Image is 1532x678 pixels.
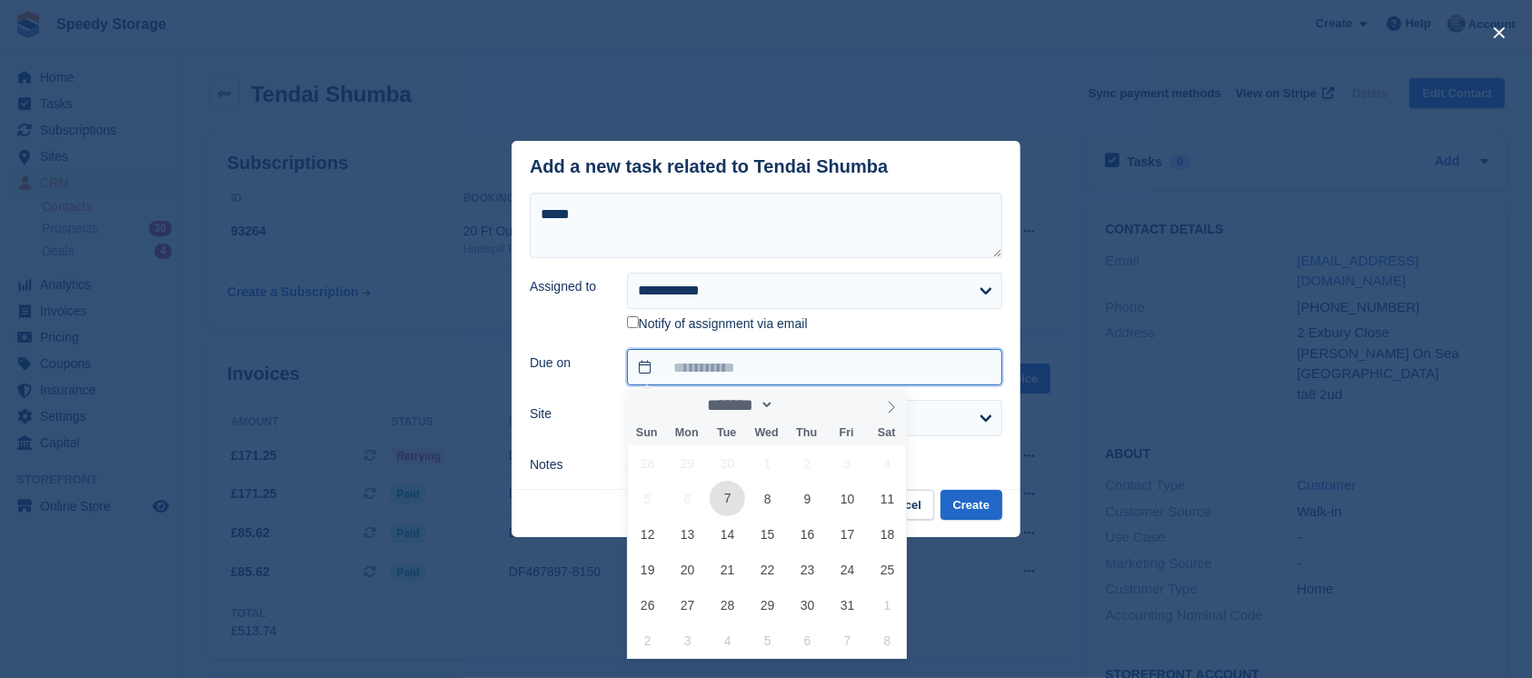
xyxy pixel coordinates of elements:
[530,156,888,177] div: Add a new task related to Tendai Shumba
[667,427,707,439] span: Mon
[627,427,667,439] span: Sun
[750,516,785,552] span: October 15, 2025
[870,623,905,658] span: November 8, 2025
[870,445,905,481] span: October 4, 2025
[710,587,745,623] span: October 28, 2025
[750,552,785,587] span: October 22, 2025
[830,481,865,516] span: October 10, 2025
[750,445,785,481] span: October 1, 2025
[940,490,1002,520] button: Create
[630,481,665,516] span: October 5, 2025
[670,587,705,623] span: October 27, 2025
[670,481,705,516] span: October 6, 2025
[774,395,831,414] input: Year
[747,427,787,439] span: Wed
[750,587,785,623] span: October 29, 2025
[630,445,665,481] span: September 28, 2025
[627,316,639,328] input: Notify of assignment via email
[830,552,865,587] span: October 24, 2025
[670,445,705,481] span: September 29, 2025
[790,481,825,516] span: October 9, 2025
[870,587,905,623] span: November 1, 2025
[830,445,865,481] span: October 3, 2025
[710,445,745,481] span: September 30, 2025
[710,623,745,658] span: November 4, 2025
[530,404,605,424] label: Site
[870,552,905,587] span: October 25, 2025
[670,623,705,658] span: November 3, 2025
[630,587,665,623] span: October 26, 2025
[830,623,865,658] span: November 7, 2025
[630,516,665,552] span: October 12, 2025
[530,354,605,373] label: Due on
[670,516,705,552] span: October 13, 2025
[790,445,825,481] span: October 2, 2025
[790,516,825,552] span: October 16, 2025
[787,427,827,439] span: Thu
[870,516,905,552] span: October 18, 2025
[830,587,865,623] span: October 31, 2025
[627,316,808,333] label: Notify of assignment via email
[530,277,605,296] label: Assigned to
[670,552,705,587] span: October 20, 2025
[750,481,785,516] span: October 8, 2025
[630,623,665,658] span: November 2, 2025
[710,552,745,587] span: October 21, 2025
[1485,18,1514,47] button: close
[530,455,605,474] label: Notes
[701,395,775,414] select: Month
[830,516,865,552] span: October 17, 2025
[750,623,785,658] span: November 5, 2025
[870,481,905,516] span: October 11, 2025
[867,427,907,439] span: Sat
[790,623,825,658] span: November 6, 2025
[790,587,825,623] span: October 30, 2025
[790,552,825,587] span: October 23, 2025
[707,427,747,439] span: Tue
[710,516,745,552] span: October 14, 2025
[710,481,745,516] span: October 7, 2025
[827,427,867,439] span: Fri
[630,552,665,587] span: October 19, 2025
